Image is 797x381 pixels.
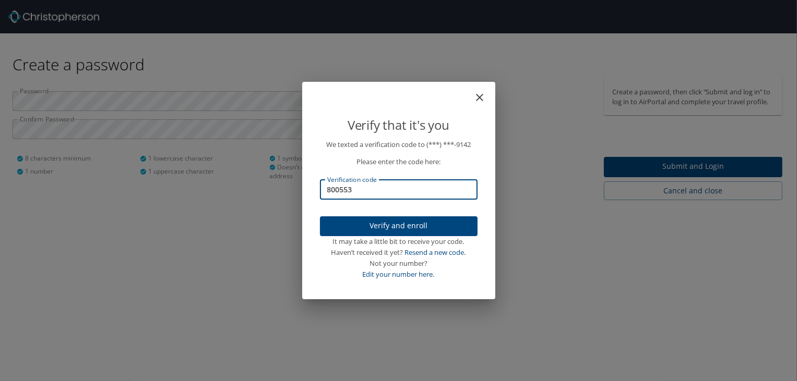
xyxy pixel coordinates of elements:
a: Edit your number here. [363,269,435,279]
p: Verify that it's you [320,115,478,135]
div: Haven’t received it yet? [320,247,478,258]
div: It may take a little bit to receive your code. [320,236,478,247]
a: Resend a new code. [405,248,466,257]
button: close [479,86,491,99]
p: We texted a verification code to (***) ***- 9142 [320,139,478,150]
p: Please enter the code here: [320,156,478,167]
button: Verify and enroll [320,216,478,237]
div: Not your number? [320,258,478,269]
span: Verify and enroll [328,219,469,232]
